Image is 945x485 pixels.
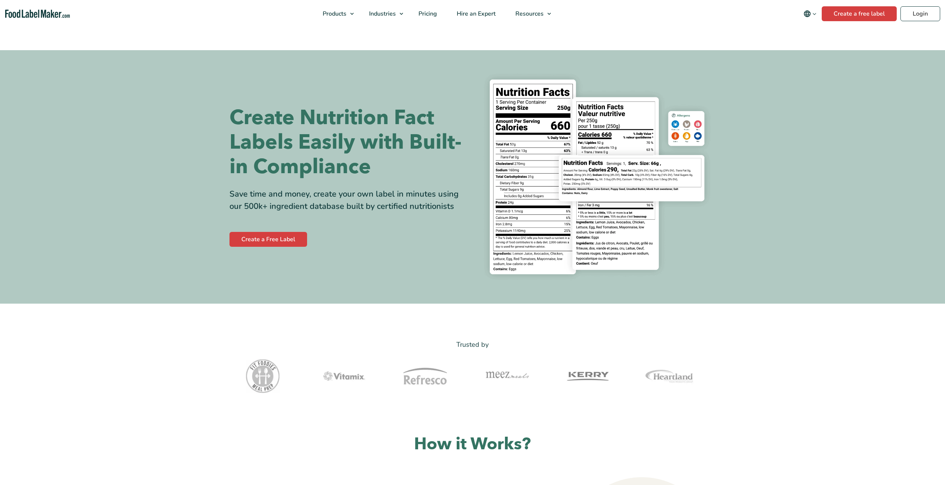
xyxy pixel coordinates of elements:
a: Food Label Maker homepage [5,10,70,18]
span: Pricing [416,10,438,18]
a: Create a Free Label [229,232,307,247]
span: Resources [513,10,544,18]
p: Trusted by [229,339,716,350]
a: Create a free label [822,6,897,21]
span: Industries [367,10,397,18]
h2: How it Works? [229,433,716,455]
div: Save time and money, create your own label in minutes using our 500k+ ingredient database built b... [229,188,467,213]
span: Products [320,10,347,18]
a: Login [900,6,940,21]
span: Hire an Expert [454,10,496,18]
h1: Create Nutrition Fact Labels Easily with Built-in Compliance [229,106,467,179]
button: Change language [798,6,822,21]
